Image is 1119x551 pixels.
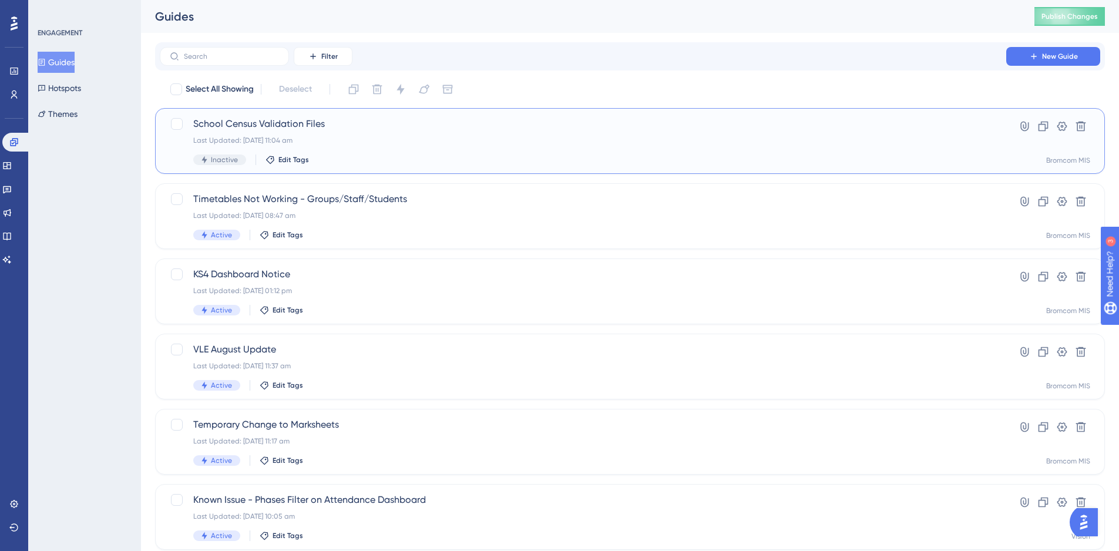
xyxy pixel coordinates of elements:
span: School Census Validation Files [193,117,973,131]
button: Edit Tags [260,456,303,465]
button: Hotspots [38,78,81,99]
span: Known Issue - Phases Filter on Attendance Dashboard [193,493,973,507]
span: New Guide [1042,52,1078,61]
span: Filter [321,52,338,61]
span: Select All Showing [186,82,254,96]
span: Edit Tags [273,456,303,465]
span: Active [211,456,232,465]
button: Filter [294,47,352,66]
button: Guides [38,52,75,73]
span: Edit Tags [273,230,303,240]
button: Edit Tags [266,155,309,164]
span: Edit Tags [273,531,303,540]
span: Active [211,305,232,315]
span: Temporary Change to Marksheets [193,418,973,432]
button: Edit Tags [260,305,303,315]
span: Edit Tags [273,305,303,315]
button: Themes [38,103,78,125]
span: Active [211,381,232,390]
div: Bromcom MIS [1046,456,1090,466]
span: Publish Changes [1041,12,1098,21]
div: Last Updated: [DATE] 11:04 am [193,136,973,145]
button: Edit Tags [260,381,303,390]
button: Deselect [268,79,322,100]
span: Deselect [279,82,312,96]
div: 3 [82,6,85,15]
div: Bromcom MIS [1046,381,1090,391]
div: Bromcom MIS [1046,231,1090,240]
span: KS4 Dashboard Notice [193,267,973,281]
button: New Guide [1006,47,1100,66]
button: Edit Tags [260,531,303,540]
div: Last Updated: [DATE] 11:37 am [193,361,973,371]
div: Last Updated: [DATE] 01:12 pm [193,286,973,295]
div: Guides [155,8,1005,25]
div: Last Updated: [DATE] 08:47 am [193,211,973,220]
span: Active [211,230,232,240]
span: VLE August Update [193,342,973,357]
div: ENGAGEMENT [38,28,82,38]
span: Need Help? [28,3,73,17]
div: Bromcom MIS [1046,306,1090,315]
input: Search [184,52,279,61]
div: Bromcom MIS [1046,156,1090,165]
button: Publish Changes [1034,7,1105,26]
span: Timetables Not Working - Groups/Staff/Students [193,192,973,206]
span: Edit Tags [273,381,303,390]
span: Active [211,531,232,540]
span: Inactive [211,155,238,164]
div: Last Updated: [DATE] 11:17 am [193,436,973,446]
div: Last Updated: [DATE] 10:05 am [193,512,973,521]
div: Vision [1071,532,1090,541]
button: Edit Tags [260,230,303,240]
span: Edit Tags [278,155,309,164]
iframe: UserGuiding AI Assistant Launcher [1070,505,1105,540]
